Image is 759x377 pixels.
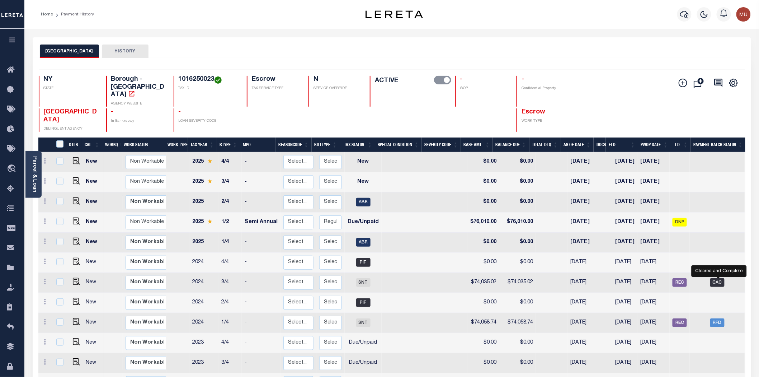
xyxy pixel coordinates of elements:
[345,213,382,233] td: Due/Unpaid
[612,152,637,172] td: [DATE]
[637,192,670,213] td: [DATE]
[242,353,280,373] td: -
[242,293,280,313] td: -
[218,172,242,192] td: 3/4
[240,138,276,152] th: MPO
[529,138,561,152] th: Total DLQ: activate to sort column ascending
[179,118,238,124] p: LOAN SEVERITY CODE
[467,192,499,213] td: $0.00
[83,233,104,253] td: New
[345,333,382,353] td: Due/Unpaid
[83,273,104,293] td: New
[111,109,114,115] span: -
[467,353,499,373] td: $0.00
[467,273,499,293] td: $74,035.02
[218,192,242,213] td: 2/4
[44,126,98,132] p: DELINQUENT AGENCY
[356,278,371,287] span: SNT
[692,266,747,277] div: Cleared and Complete
[612,353,637,373] td: [DATE]
[179,109,181,115] span: -
[612,253,637,273] td: [DATE]
[356,238,371,247] span: ABR
[467,253,499,273] td: $0.00
[567,213,600,233] td: [DATE]
[637,353,670,373] td: [DATE]
[189,213,218,233] td: 2025
[499,172,536,192] td: $0.00
[242,213,280,233] td: Semi Annual
[356,258,371,267] span: PIF
[612,213,637,233] td: [DATE]
[44,109,97,123] span: [GEOGRAPHIC_DATA]
[567,192,600,213] td: [DATE]
[499,192,536,213] td: $0.00
[189,293,218,313] td: 2024
[612,233,637,253] td: [DATE]
[422,138,461,152] th: Severity Code: activate to sort column ascending
[165,138,188,152] th: Work Type
[567,333,600,353] td: [DATE]
[218,273,242,293] td: 3/4
[671,138,691,152] th: LD: activate to sort column ascending
[189,172,218,192] td: 2025
[189,313,218,333] td: 2024
[111,76,165,99] h4: Borough - [GEOGRAPHIC_DATA]
[83,353,104,373] td: New
[345,152,382,172] td: New
[218,152,242,172] td: 4/4
[345,353,382,373] td: Due/Unpaid
[83,213,104,233] td: New
[567,172,600,192] td: [DATE]
[121,138,166,152] th: Work Status
[461,138,493,152] th: Base Amt: activate to sort column ascending
[217,138,240,152] th: RType: activate to sort column ascending
[673,318,687,327] span: REC
[499,233,536,253] td: $0.00
[612,333,637,353] td: [DATE]
[111,118,165,124] p: In Bankruptcy
[83,293,104,313] td: New
[637,152,670,172] td: [DATE]
[612,313,637,333] td: [DATE]
[499,213,536,233] td: $76,010.00
[44,86,98,91] p: STATE
[637,233,670,253] td: [DATE]
[673,278,687,287] span: REC
[499,273,536,293] td: $74,035.02
[612,293,637,313] td: [DATE]
[189,273,218,293] td: 2024
[44,76,98,84] h4: NY
[102,45,148,58] button: HISTORY
[242,172,280,192] td: -
[567,152,600,172] td: [DATE]
[460,86,508,91] p: WOP
[242,333,280,353] td: -
[493,138,529,152] th: Balance Due: activate to sort column ascending
[499,313,536,333] td: $74,058.74
[567,293,600,313] td: [DATE]
[189,353,218,373] td: 2023
[252,86,300,91] p: TAX SERVICE TYPE
[356,298,371,307] span: PIF
[52,138,66,152] th: &nbsp;
[83,192,104,213] td: New
[356,198,371,206] span: ABR
[102,138,121,152] th: WorkQ
[218,253,242,273] td: 4/4
[594,138,606,152] th: Docs
[207,219,212,224] img: Star.svg
[612,172,637,192] td: [DATE]
[567,353,600,373] td: [DATE]
[375,138,422,152] th: Special Condition: activate to sort column ascending
[467,233,499,253] td: $0.00
[7,164,18,174] i: travel_explore
[638,138,671,152] th: PWOP Date: activate to sort column ascending
[606,138,638,152] th: ELD: activate to sort column ascending
[522,86,575,91] p: Confidential Property
[340,138,375,152] th: Tax Status: activate to sort column ascending
[356,318,371,327] span: SNT
[218,293,242,313] td: 2/4
[40,45,99,58] button: [GEOGRAPHIC_DATA]
[499,152,536,172] td: $0.00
